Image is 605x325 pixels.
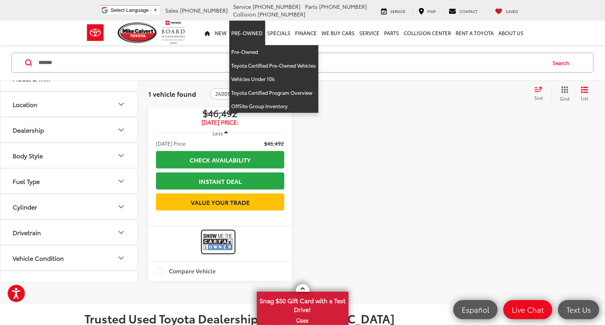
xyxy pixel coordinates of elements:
a: Text Us [558,300,599,319]
button: CylinderCylinder [0,195,138,219]
a: Collision Center [402,21,454,45]
span: [DATE] Price: [156,140,187,147]
div: Location [117,100,126,109]
span: Parts [305,3,318,10]
a: Parts [382,21,402,45]
div: Dealership [117,125,126,135]
div: Fuel Type [13,178,40,185]
div: Location [13,101,37,108]
span: 260019A [215,91,236,97]
button: Less [209,126,232,140]
span: [PHONE_NUMBER] [180,6,228,14]
a: Toyota Certified Program Overview [229,86,318,100]
a: Finance [293,21,320,45]
button: DrivetrainDrivetrain [0,220,138,245]
a: New [213,21,229,45]
span: Collision [234,10,256,18]
img: Mike Calvert Toyota [118,22,158,43]
span: $46,492 [156,107,284,119]
div: Fuel Type [117,177,126,186]
span: [PHONE_NUMBER] [258,10,306,18]
span: Sort [534,94,543,101]
img: View CARFAX report [203,232,234,252]
a: Check Availability [156,151,284,168]
button: Fuel TypeFuel Type [0,169,138,194]
div: Body Style [117,151,126,160]
a: Service [357,21,382,45]
h2: Trusted Used Toyota Dealership In [GEOGRAPHIC_DATA] [85,312,521,325]
span: Less [212,130,223,136]
button: Grid View [551,86,575,101]
a: Service [376,7,412,15]
span: [PHONE_NUMBER] [253,3,301,10]
span: Español [458,305,493,314]
a: My Saved Vehicles [490,7,524,15]
span: [PHONE_NUMBER] [320,3,367,10]
span: Text Us [563,305,595,314]
div: Vehicle Condition [13,255,64,262]
span: Service [391,8,406,14]
span: ▼ [153,7,158,13]
a: Pre-Owned [229,21,265,45]
div: Drivetrain [117,228,126,237]
a: Instant Deal [156,172,284,190]
div: Vehicle Condition [117,253,126,263]
button: List View [575,86,594,101]
a: Value Your Trade [156,193,284,211]
a: Rent a Toyota [454,21,496,45]
button: remove 260019A [210,88,248,99]
div: Model & Trim [13,75,50,83]
span: $46,492 [264,140,284,147]
span: Snag $50 Gift Card with a Test Drive! [258,292,348,316]
a: Español [453,300,498,319]
a: Toyota Certified Pre-Owned Vehicles [229,59,318,73]
span: Map [428,8,436,14]
a: Pre-Owned [229,45,318,59]
a: Vehicles Under 10k [229,72,318,86]
button: Select sort value [530,86,551,101]
div: Drivetrain [13,229,41,236]
span: List [581,94,589,101]
button: DealershipDealership [0,118,138,143]
a: Select Language​ [110,7,158,13]
span: Sales [165,6,179,14]
a: Specials [265,21,293,45]
button: Body StyleBody Style [0,143,138,168]
span: [DATE] Price: [156,119,284,126]
div: Dealership [13,127,44,134]
input: Search by Make, Model, or Keyword [38,54,545,72]
button: Vehicle ConditionVehicle Condition [0,246,138,271]
div: Cylinder [13,203,37,211]
button: Search [545,53,580,72]
a: About Us [496,21,526,45]
a: Home [203,21,213,45]
div: Body Type [13,280,42,288]
span: Saved [506,8,519,14]
span: Service [234,3,251,10]
span: Select Language [110,7,149,13]
a: Map [413,7,442,15]
div: Body Style [13,152,43,159]
span: Grid [560,95,569,101]
a: OffSite Group Inventory [229,99,318,113]
span: Contact [460,8,478,14]
button: Body TypeBody Type [0,271,138,296]
button: LocationLocation [0,92,138,117]
div: Body Type [117,279,126,288]
span: Live Chat [508,305,548,314]
a: Live Chat [503,300,552,319]
a: Contact [443,7,483,15]
a: WE BUY CARS [320,21,357,45]
span: 1 vehicle found [148,89,196,98]
label: Compare Vehicle [156,268,216,275]
div: Cylinder [117,202,126,211]
img: Toyota [81,20,110,45]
